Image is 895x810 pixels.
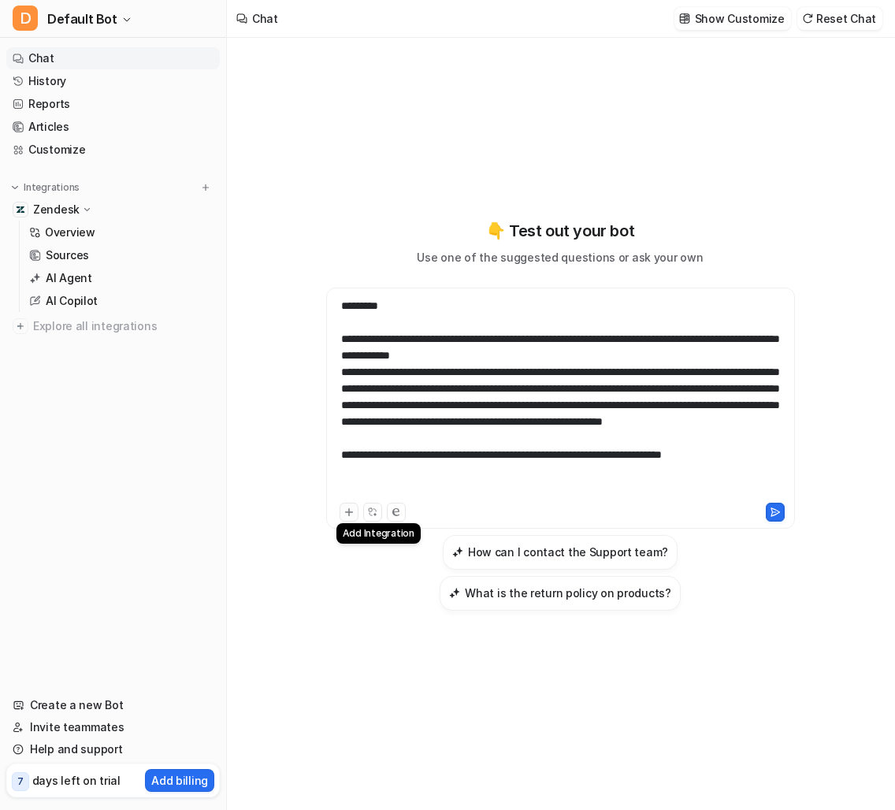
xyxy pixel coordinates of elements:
a: Explore all integrations [6,315,220,337]
button: How can I contact the Support team?How can I contact the Support team? [443,535,678,570]
a: Reports [6,93,220,115]
img: What is the return policy on products? [449,587,460,599]
p: Integrations [24,181,80,194]
div: Add Integration [336,523,421,544]
a: Customize [6,139,220,161]
img: reset [802,13,813,24]
a: Sources [23,244,220,266]
a: Chat [6,47,220,69]
button: Integrations [6,180,84,195]
a: AI Agent [23,267,220,289]
p: Overview [45,225,95,240]
img: explore all integrations [13,318,28,334]
a: AI Copilot [23,290,220,312]
img: How can I contact the Support team? [452,546,463,558]
p: AI Agent [46,270,92,286]
img: expand menu [9,182,20,193]
span: Explore all integrations [33,314,214,339]
p: Add billing [151,772,208,789]
p: AI Copilot [46,293,98,309]
img: Zendesk [16,205,25,214]
p: Show Customize [695,10,785,27]
div: Chat [252,10,278,27]
img: menu_add.svg [200,182,211,193]
span: Default Bot [47,8,117,30]
p: Sources [46,247,89,263]
p: Zendesk [33,202,80,217]
h3: What is the return policy on products? [465,585,670,601]
button: Show Customize [674,7,791,30]
button: Add billing [145,769,214,792]
a: Create a new Bot [6,694,220,716]
img: customize [679,13,690,24]
h3: How can I contact the Support team? [468,544,668,560]
p: 7 [17,775,24,789]
a: Help and support [6,738,220,760]
button: What is the return policy on products?What is the return policy on products? [440,576,680,611]
a: History [6,70,220,92]
p: Use one of the suggested questions or ask your own [417,249,703,266]
p: 👇 Test out your bot [486,219,634,243]
span: D [13,6,38,31]
button: Reset Chat [797,7,882,30]
a: Invite teammates [6,716,220,738]
a: Articles [6,116,220,138]
a: Overview [23,221,220,243]
p: days left on trial [32,772,121,789]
